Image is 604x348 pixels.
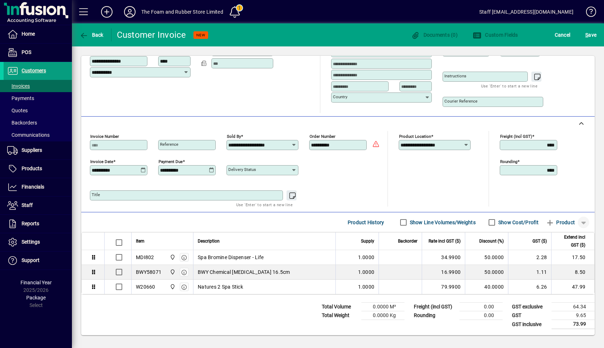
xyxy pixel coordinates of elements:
[465,250,508,265] td: 50.0000
[4,252,72,270] a: Support
[4,178,72,196] a: Financials
[4,233,72,251] a: Settings
[555,29,571,41] span: Cancel
[4,44,72,62] a: POS
[7,83,30,89] span: Invoices
[20,280,52,285] span: Financial Year
[136,283,155,290] div: W20660
[358,268,375,276] span: 1.0000
[318,311,361,320] td: Total Weight
[500,134,532,139] mat-label: Freight (incl GST)
[345,216,387,229] button: Product History
[508,303,552,311] td: GST exclusive
[546,217,575,228] span: Product
[585,32,588,38] span: S
[552,320,595,329] td: 73.99
[348,217,384,228] span: Product History
[92,192,100,197] mat-label: Title
[465,280,508,294] td: 40.0000
[358,283,375,290] span: 1.0000
[508,311,552,320] td: GST
[426,254,461,261] div: 34.9900
[22,184,44,190] span: Financials
[429,237,461,245] span: Rate incl GST ($)
[7,120,37,126] span: Backorders
[79,32,104,38] span: Back
[22,239,40,245] span: Settings
[508,250,551,265] td: 2.28
[168,283,176,291] span: Foam & Rubber Store
[22,147,42,153] span: Suppliers
[459,311,503,320] td: 0.00
[552,303,595,311] td: 64.34
[22,166,42,171] span: Products
[398,237,417,245] span: Backorder
[310,134,335,139] mat-label: Order number
[198,283,243,290] span: Natures 2 Spa Stick
[551,265,594,280] td: 8.50
[358,254,375,261] span: 1.0000
[196,33,205,37] span: NEW
[409,28,459,41] button: Documents (0)
[136,254,154,261] div: MDI802
[497,219,539,226] label: Show Cost/Profit
[4,196,72,214] a: Staff
[117,29,186,41] div: Customer Invoice
[408,219,476,226] label: Show Line Volumes/Weights
[479,237,504,245] span: Discount (%)
[4,25,72,43] a: Home
[551,250,594,265] td: 17.50
[7,132,50,138] span: Communications
[168,253,176,261] span: Foam & Rubber Store
[473,32,518,38] span: Custom Fields
[159,159,183,164] mat-label: Payment due
[444,73,466,78] mat-label: Instructions
[4,160,72,178] a: Products
[236,200,293,209] mat-hint: Use 'Enter' to start a new line
[90,134,119,139] mat-label: Invoice number
[136,237,145,245] span: Item
[551,280,594,294] td: 47.99
[584,28,598,41] button: Save
[7,108,28,113] span: Quotes
[22,257,40,263] span: Support
[479,6,573,18] div: Staff [EMAIL_ADDRESS][DOMAIN_NAME]
[78,28,105,41] button: Back
[459,303,503,311] td: 0.00
[532,237,547,245] span: GST ($)
[26,295,46,300] span: Package
[585,29,596,41] span: ave
[4,92,72,104] a: Payments
[72,28,111,41] app-page-header-button: Back
[542,216,578,229] button: Product
[198,254,264,261] span: Spa Bromine Dispenser - Life
[552,311,595,320] td: 9.65
[508,265,551,280] td: 1.11
[168,268,176,276] span: Foam & Rubber Store
[141,6,223,18] div: The Foam and Rubber Store Limited
[4,117,72,129] a: Backorders
[426,268,461,276] div: 16.9900
[581,1,595,25] a: Knowledge Base
[7,95,34,101] span: Payments
[22,49,31,55] span: POS
[508,320,552,329] td: GST inclusive
[118,5,141,18] button: Profile
[22,221,39,226] span: Reports
[556,233,585,249] span: Extend incl GST ($)
[410,303,459,311] td: Freight (incl GST)
[318,303,361,311] td: Total Volume
[22,202,33,208] span: Staff
[399,134,431,139] mat-label: Product location
[198,237,220,245] span: Description
[444,99,477,104] mat-label: Courier Reference
[4,104,72,117] a: Quotes
[90,159,113,164] mat-label: Invoice date
[4,80,72,92] a: Invoices
[198,268,290,276] span: BWY Chemical [MEDICAL_DATA] 16.5cm
[410,311,459,320] td: Rounding
[471,28,520,41] button: Custom Fields
[228,167,256,172] mat-label: Delivery status
[333,94,347,99] mat-label: Country
[465,265,508,280] td: 50.0000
